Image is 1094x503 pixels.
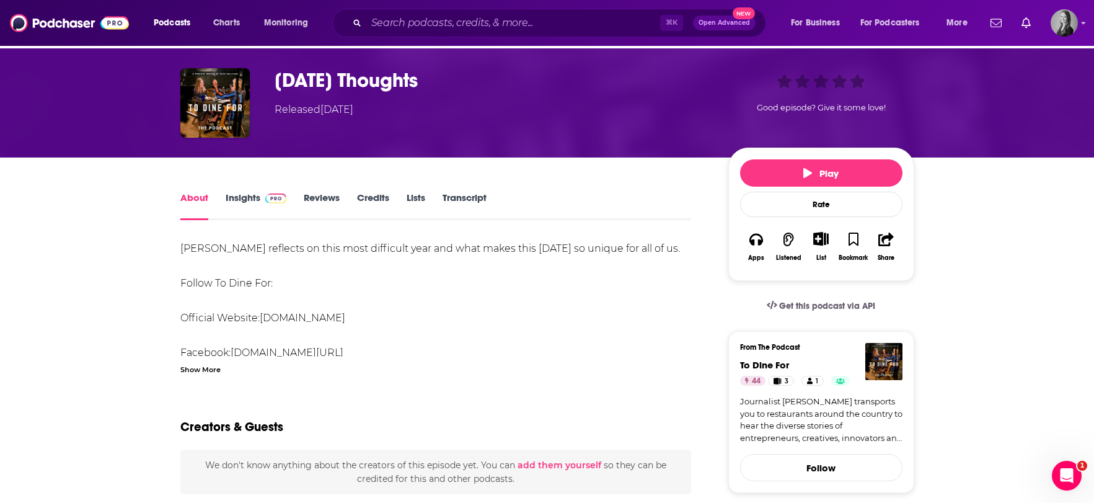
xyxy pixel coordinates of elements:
[344,9,778,37] div: Search podcasts, credits, & more...
[693,16,756,30] button: Open AdvancedNew
[740,159,902,187] button: Play
[757,103,886,112] span: Good episode? Give it some love!
[782,13,855,33] button: open menu
[768,376,793,386] a: 3
[213,14,240,32] span: Charts
[837,224,870,269] button: Bookmark
[740,396,902,444] a: Journalist [PERSON_NAME] transports you to restaurants around the country to hear the diverse sto...
[878,254,894,262] div: Share
[407,192,425,220] a: Lists
[260,312,345,324] a: [DOMAIN_NAME]
[740,454,902,481] button: Follow
[1077,461,1087,471] span: 1
[870,224,902,269] button: Share
[275,68,708,92] h1: Thanksgiving Thoughts
[1017,12,1036,33] a: Show notifications dropdown
[180,68,250,138] img: Thanksgiving Thoughts
[938,13,983,33] button: open menu
[699,20,750,26] span: Open Advanced
[231,347,343,358] a: [DOMAIN_NAME][URL]
[852,13,938,33] button: open menu
[443,192,487,220] a: Transcript
[740,192,902,217] div: Rate
[839,254,868,262] div: Bookmark
[801,376,824,386] a: 1
[779,301,875,311] span: Get this podcast via API
[740,376,765,386] a: 44
[1051,9,1078,37] button: Show profile menu
[304,192,340,220] a: Reviews
[145,13,206,33] button: open menu
[772,224,805,269] button: Listened
[805,224,837,269] div: Show More ButtonList
[264,14,308,32] span: Monitoring
[816,254,826,262] div: List
[1052,461,1082,491] iframe: Intercom live chat
[816,375,818,388] span: 1
[803,167,839,179] span: Play
[366,13,660,33] input: Search podcasts, credits, & more...
[255,13,324,33] button: open menu
[740,359,789,371] a: To Dine For
[180,419,283,435] h2: Creators & Guests
[660,15,683,31] span: ⌘ K
[518,460,601,470] button: add them yourself
[986,12,1007,33] a: Show notifications dropdown
[808,232,834,246] button: Show More Button
[740,224,772,269] button: Apps
[785,375,788,388] span: 3
[1051,9,1078,37] img: User Profile
[10,11,129,35] img: Podchaser - Follow, Share and Rate Podcasts
[205,13,247,33] a: Charts
[180,192,208,220] a: About
[757,291,886,321] a: Get this podcast via API
[275,102,353,117] div: Released [DATE]
[946,14,968,32] span: More
[791,14,840,32] span: For Business
[865,343,902,380] img: To Dine For
[357,192,389,220] a: Credits
[226,192,287,220] a: InsightsPodchaser Pro
[776,254,801,262] div: Listened
[740,343,893,352] h3: From The Podcast
[205,460,666,484] span: We don't know anything about the creators of this episode yet . You can so they can be credited f...
[265,194,287,203] img: Podchaser Pro
[733,7,755,19] span: New
[860,14,920,32] span: For Podcasters
[748,254,764,262] div: Apps
[752,375,761,388] span: 44
[1051,9,1078,37] span: Logged in as katieTBG
[154,14,190,32] span: Podcasts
